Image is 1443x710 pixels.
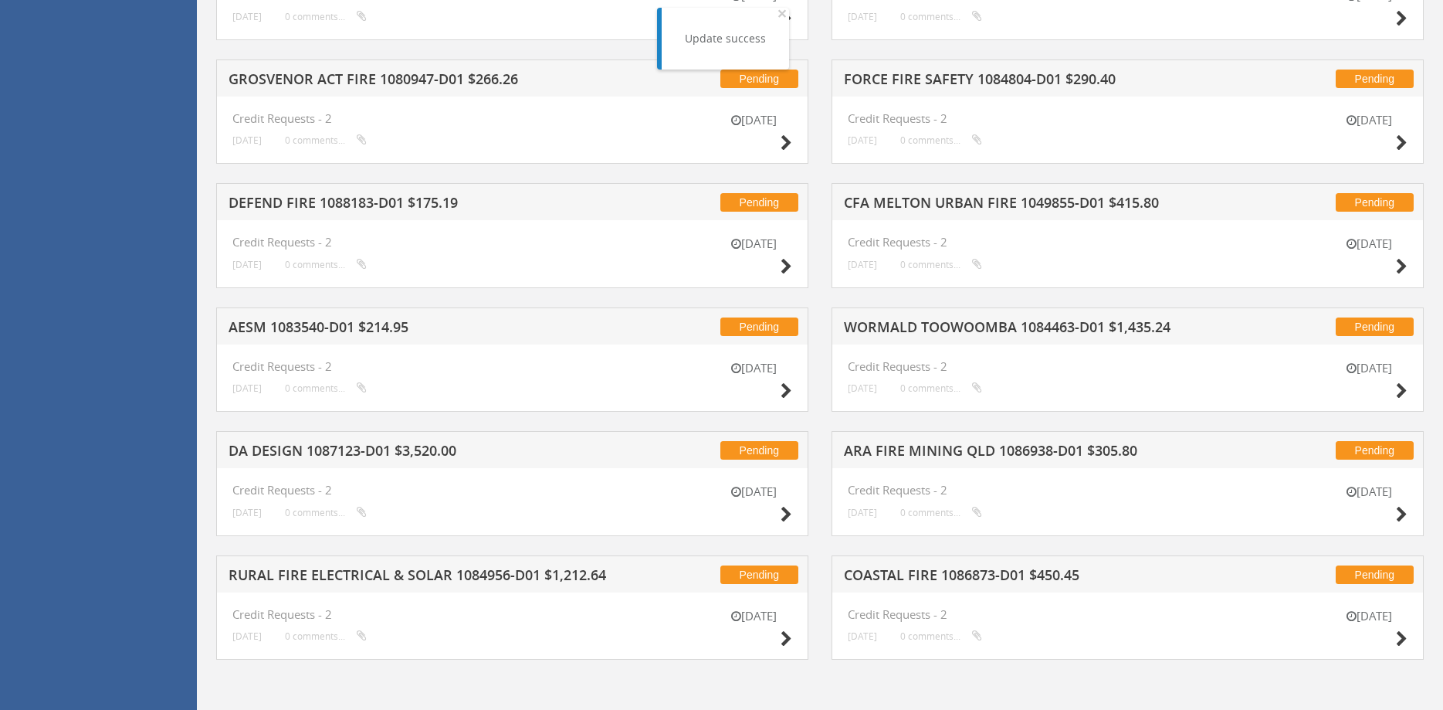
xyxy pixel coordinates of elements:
[1330,236,1407,252] small: [DATE]
[229,568,626,587] h5: RURAL FIRE ELECTRICAL & SOLAR 1084956-D01 $1,212.64
[848,11,877,22] small: [DATE]
[232,112,792,125] h4: Credit Requests - 2
[229,320,626,339] h5: AESM 1083540-D01 $214.95
[232,630,262,642] small: [DATE]
[1336,193,1414,212] span: Pending
[285,630,367,642] small: 0 comments...
[848,112,1407,125] h4: Credit Requests - 2
[285,507,367,518] small: 0 comments...
[232,360,792,373] h4: Credit Requests - 2
[777,2,787,24] span: ×
[848,507,877,518] small: [DATE]
[229,195,626,215] h5: DEFEND FIRE 1088183-D01 $175.19
[844,568,1241,587] h5: COASTAL FIRE 1086873-D01 $450.45
[848,134,877,146] small: [DATE]
[844,320,1241,339] h5: WORMALD TOOWOOMBA 1084463-D01 $1,435.24
[848,382,877,394] small: [DATE]
[900,259,982,270] small: 0 comments...
[715,608,792,624] small: [DATE]
[848,630,877,642] small: [DATE]
[844,195,1241,215] h5: CFA MELTON URBAN FIRE 1049855-D01 $415.80
[232,382,262,394] small: [DATE]
[285,134,367,146] small: 0 comments...
[715,236,792,252] small: [DATE]
[232,134,262,146] small: [DATE]
[1330,360,1407,376] small: [DATE]
[720,441,798,460] span: Pending
[900,134,982,146] small: 0 comments...
[900,382,982,394] small: 0 comments...
[232,484,792,497] h4: Credit Requests - 2
[285,259,367,270] small: 0 comments...
[1336,441,1414,460] span: Pending
[715,484,792,500] small: [DATE]
[232,11,262,22] small: [DATE]
[1330,484,1407,500] small: [DATE]
[848,608,1407,621] h4: Credit Requests - 2
[1330,608,1407,624] small: [DATE]
[720,70,798,88] span: Pending
[900,11,982,22] small: 0 comments...
[232,507,262,518] small: [DATE]
[232,259,262,270] small: [DATE]
[229,443,626,463] h5: DA DESIGN 1087123-D01 $3,520.00
[285,382,367,394] small: 0 comments...
[848,259,877,270] small: [DATE]
[848,484,1407,497] h4: Credit Requests - 2
[1336,318,1414,336] span: Pending
[715,360,792,376] small: [DATE]
[232,236,792,249] h4: Credit Requests - 2
[900,630,982,642] small: 0 comments...
[844,72,1241,91] h5: FORCE FIRE SAFETY 1084804-D01 $290.40
[720,193,798,212] span: Pending
[720,566,798,584] span: Pending
[285,11,367,22] small: 0 comments...
[1330,112,1407,128] small: [DATE]
[1336,566,1414,584] span: Pending
[229,72,626,91] h5: GROSVENOR ACT FIRE 1080947-D01 $266.26
[900,507,982,518] small: 0 comments...
[715,112,792,128] small: [DATE]
[844,443,1241,463] h5: ARA FIRE MINING QLD 1086938-D01 $305.80
[720,318,798,336] span: Pending
[232,608,792,621] h4: Credit Requests - 2
[848,360,1407,373] h4: Credit Requests - 2
[1336,70,1414,88] span: Pending
[848,236,1407,249] h4: Credit Requests - 2
[685,31,766,46] div: Update success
